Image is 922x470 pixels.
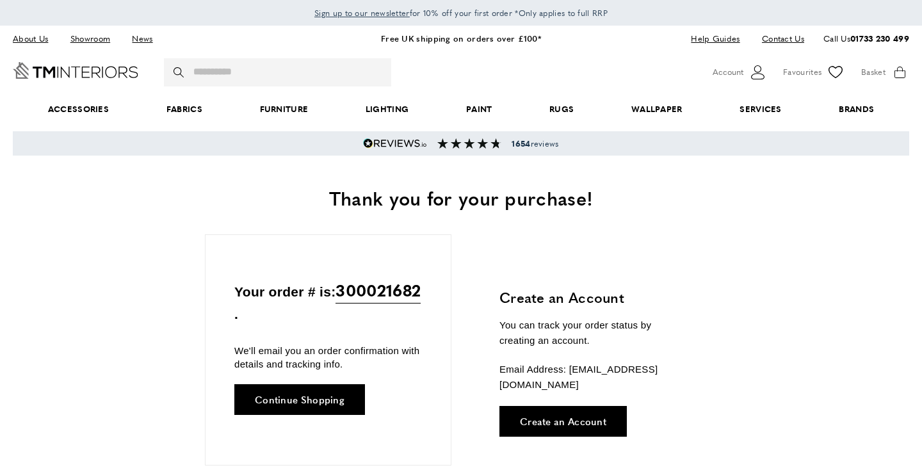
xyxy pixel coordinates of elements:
[783,65,821,79] span: Favourites
[234,384,365,415] a: Continue Shopping
[521,90,603,129] a: Rugs
[512,138,558,149] span: reviews
[499,406,627,437] a: Create an Account
[122,30,162,47] a: News
[329,184,593,211] span: Thank you for your purchase!
[499,288,688,307] h3: Create an Account
[512,138,530,149] strong: 1654
[13,62,138,79] a: Go to Home page
[314,6,410,19] a: Sign up to our newsletter
[499,318,688,348] p: You can track your order status by creating an account.
[437,90,521,129] a: Paint
[823,32,909,45] p: Call Us
[783,63,845,82] a: Favourites
[314,7,608,19] span: for 10% off your first order *Only applies to full RRP
[234,277,422,325] p: Your order # is: .
[336,277,421,304] span: 300021682
[850,32,909,44] a: 01733 230 499
[713,65,743,79] span: Account
[381,32,541,44] a: Free UK shipping on orders over £100*
[231,90,337,129] a: Furniture
[19,90,138,129] span: Accessories
[255,394,344,404] span: Continue Shopping
[713,63,767,82] button: Customer Account
[13,30,58,47] a: About Us
[711,90,811,129] a: Services
[138,90,231,129] a: Fabrics
[681,30,749,47] a: Help Guides
[174,58,186,86] button: Search
[234,344,422,371] p: We'll email you an order confirmation with details and tracking info.
[603,90,711,129] a: Wallpaper
[752,30,804,47] a: Contact Us
[437,138,501,149] img: Reviews section
[61,30,120,47] a: Showroom
[499,362,688,393] p: Email Address: [EMAIL_ADDRESS][DOMAIN_NAME]
[314,7,410,19] span: Sign up to our newsletter
[337,90,437,129] a: Lighting
[811,90,903,129] a: Brands
[520,416,606,426] span: Create an Account
[363,138,427,149] img: Reviews.io 5 stars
